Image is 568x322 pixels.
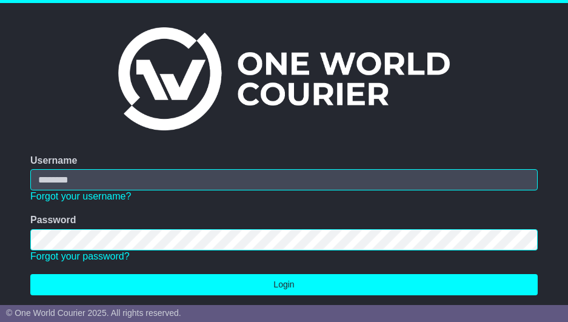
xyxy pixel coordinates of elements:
a: Forgot your username? [30,191,131,201]
img: One World [118,27,449,130]
label: Password [30,214,76,226]
button: Login [30,274,538,295]
label: Username [30,155,77,166]
span: © One World Courier 2025. All rights reserved. [6,308,181,318]
a: Forgot your password? [30,251,130,261]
